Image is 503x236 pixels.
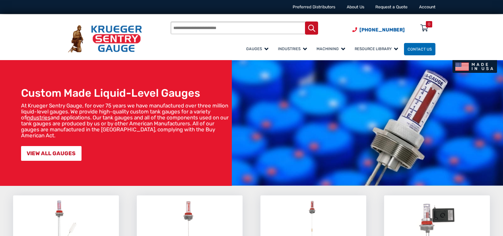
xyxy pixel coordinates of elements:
[232,60,503,186] img: bg_hero_bannerksentry
[428,21,430,27] div: 0
[375,4,408,10] a: Request a Quote
[404,43,435,55] a: Contact Us
[351,42,404,56] a: Resource Library
[317,47,345,51] span: Machining
[21,87,229,99] h1: Custom Made Liquid-Level Gauges
[27,114,50,121] a: industries
[21,103,229,138] p: At Krueger Sentry Gauge, for over 75 years we have manufactured over three million liquid-level g...
[355,47,398,51] span: Resource Library
[453,60,497,73] img: Made In USA
[293,4,335,10] a: Preferred Distributors
[246,47,268,51] span: Gauges
[243,42,274,56] a: Gauges
[347,4,364,10] a: About Us
[21,146,82,161] a: VIEW ALL GAUGES
[68,25,142,53] img: Krueger Sentry Gauge
[274,42,313,56] a: Industries
[278,47,307,51] span: Industries
[313,42,351,56] a: Machining
[408,47,432,51] span: Contact Us
[352,26,405,33] a: Phone Number (920) 434-8860
[359,27,405,33] span: [PHONE_NUMBER]
[419,4,435,10] a: Account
